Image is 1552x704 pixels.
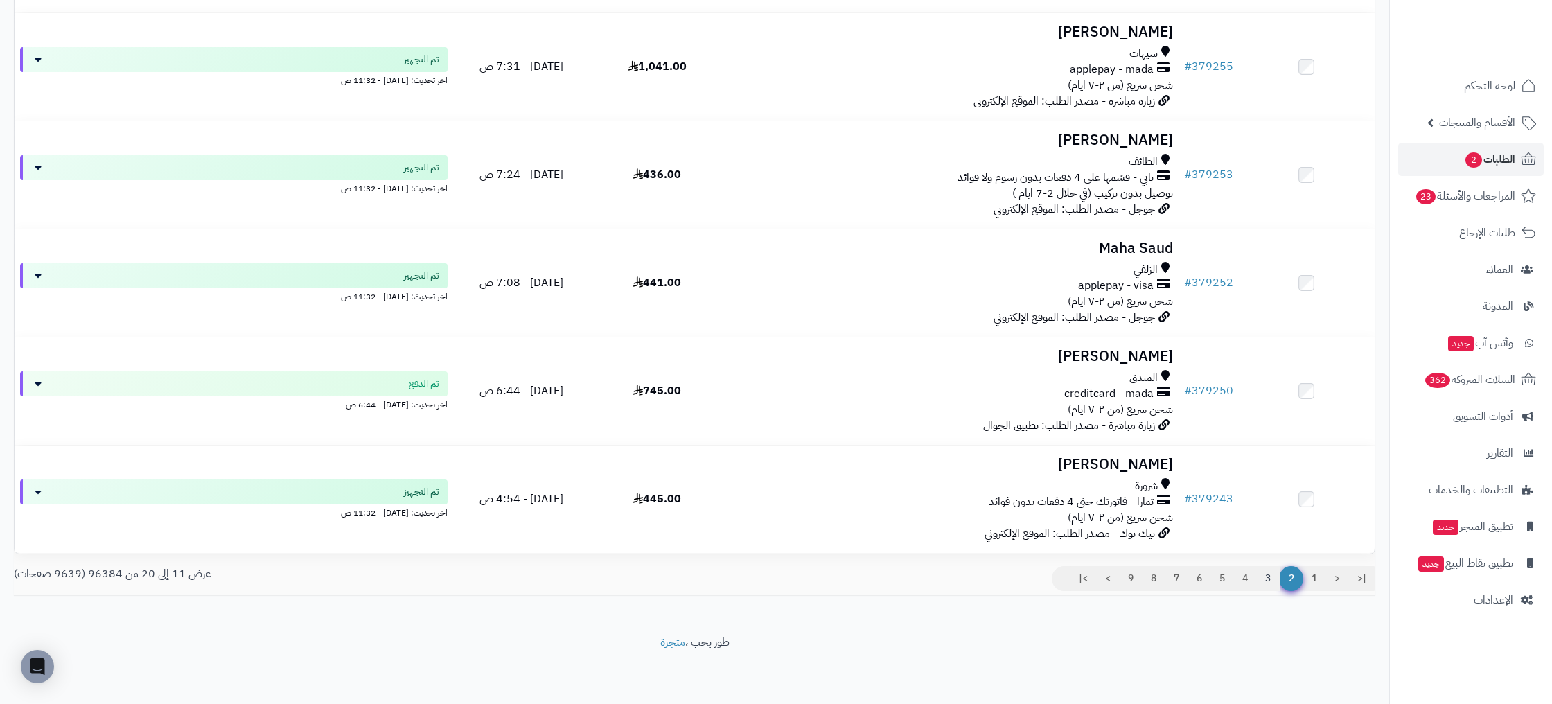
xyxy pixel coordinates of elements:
a: #379255 [1184,58,1233,75]
span: [DATE] - 7:08 ص [479,274,563,291]
span: العملاء [1486,260,1513,279]
span: لوحة التحكم [1464,76,1515,96]
span: # [1184,491,1192,507]
a: تطبيق المتجرجديد [1398,510,1544,543]
a: >| [1070,566,1097,591]
a: #379253 [1184,166,1233,183]
span: الإعدادات [1474,590,1513,610]
a: الإعدادات [1398,583,1544,617]
span: 445.00 [633,491,681,507]
span: الطائف [1129,154,1158,170]
span: جديد [1448,336,1474,351]
span: applepay - visa [1078,278,1154,294]
span: تطبيق المتجر [1431,517,1513,536]
a: الطلبات2 [1398,143,1544,176]
span: جديد [1433,520,1458,535]
span: 362 [1425,373,1450,388]
h3: [PERSON_NAME] [731,24,1173,40]
span: شحن سريع (من ٢-٧ ايام) [1068,77,1173,94]
span: 436.00 [633,166,681,183]
span: زيارة مباشرة - مصدر الطلب: الموقع الإلكتروني [973,93,1155,109]
a: 6 [1188,566,1211,591]
span: وآتس آب [1447,333,1513,353]
span: تم التجهيز [404,161,439,175]
div: عرض 11 إلى 20 من 96384 (9639 صفحات) [3,566,695,582]
h3: [PERSON_NAME] [731,457,1173,473]
span: جوجل - مصدر الطلب: الموقع الإلكتروني [994,201,1155,218]
span: زيارة مباشرة - مصدر الطلب: تطبيق الجوال [983,417,1155,434]
span: [DATE] - 7:24 ص [479,166,563,183]
span: جديد [1418,556,1444,572]
span: 441.00 [633,274,681,291]
div: اخر تحديث: [DATE] - 6:44 ص [20,396,448,411]
span: الطلبات [1464,150,1515,169]
a: المراجعات والأسئلة23 [1398,179,1544,213]
span: السلات المتروكة [1424,370,1515,389]
a: العملاء [1398,253,1544,286]
a: التقارير [1398,437,1544,470]
span: سيهات [1129,46,1158,62]
span: المندق [1129,370,1158,386]
span: طلبات الإرجاع [1459,223,1515,243]
span: 745.00 [633,382,681,399]
a: 1 [1303,566,1326,591]
span: المراجعات والأسئلة [1415,186,1515,206]
span: [DATE] - 6:44 ص [479,382,563,399]
span: المدونة [1483,297,1513,316]
span: applepay - mada [1070,62,1154,78]
span: تم التجهيز [404,269,439,283]
a: #379243 [1184,491,1233,507]
span: [DATE] - 7:31 ص [479,58,563,75]
span: شحن سريع (من ٢-٧ ايام) [1068,293,1173,310]
span: 2 [1465,152,1482,168]
h3: Maha Saud [731,240,1173,256]
span: التطبيقات والخدمات [1429,480,1513,500]
a: وآتس آبجديد [1398,326,1544,360]
a: 3 [1256,566,1280,591]
span: 2 [1279,566,1303,591]
a: المدونة [1398,290,1544,323]
a: أدوات التسويق [1398,400,1544,433]
a: |< [1348,566,1375,591]
span: أدوات التسويق [1453,407,1513,426]
a: التطبيقات والخدمات [1398,473,1544,507]
a: > [1096,566,1120,591]
span: تيك توك - مصدر الطلب: الموقع الإلكتروني [985,525,1155,542]
a: #379252 [1184,274,1233,291]
a: تطبيق نقاط البيعجديد [1398,547,1544,580]
span: تطبيق نقاط البيع [1417,554,1513,573]
span: الأقسام والمنتجات [1439,113,1515,132]
div: اخر تحديث: [DATE] - 11:32 ص [20,180,448,195]
a: 5 [1210,566,1234,591]
span: [DATE] - 4:54 ص [479,491,563,507]
span: جوجل - مصدر الطلب: الموقع الإلكتروني [994,309,1155,326]
a: 4 [1233,566,1257,591]
div: اخر تحديث: [DATE] - 11:32 ص [20,504,448,519]
span: تابي - قسّمها على 4 دفعات بدون رسوم ولا فوائد [958,170,1154,186]
h3: [PERSON_NAME] [731,132,1173,148]
span: # [1184,382,1192,399]
span: توصيل بدون تركيب (في خلال 2-7 ايام ) [1012,185,1173,202]
a: متجرة [660,634,685,651]
span: تم التجهيز [404,53,439,67]
span: 1,041.00 [628,58,687,75]
span: # [1184,274,1192,291]
span: 23 [1416,189,1436,204]
div: اخر تحديث: [DATE] - 11:32 ص [20,288,448,303]
span: تم الدفع [409,377,439,391]
img: logo-2.png [1458,10,1539,39]
a: طلبات الإرجاع [1398,216,1544,249]
a: 8 [1142,566,1165,591]
a: لوحة التحكم [1398,69,1544,103]
span: شرورة [1135,478,1158,494]
div: Open Intercom Messenger [21,650,54,683]
span: التقارير [1487,443,1513,463]
a: < [1325,566,1349,591]
span: شحن سريع (من ٢-٧ ايام) [1068,509,1173,526]
span: شحن سريع (من ٢-٧ ايام) [1068,401,1173,418]
a: 9 [1119,566,1143,591]
a: 7 [1165,566,1188,591]
span: creditcard - mada [1064,386,1154,402]
a: السلات المتروكة362 [1398,363,1544,396]
span: تمارا - فاتورتك حتى 4 دفعات بدون فوائد [989,494,1154,510]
